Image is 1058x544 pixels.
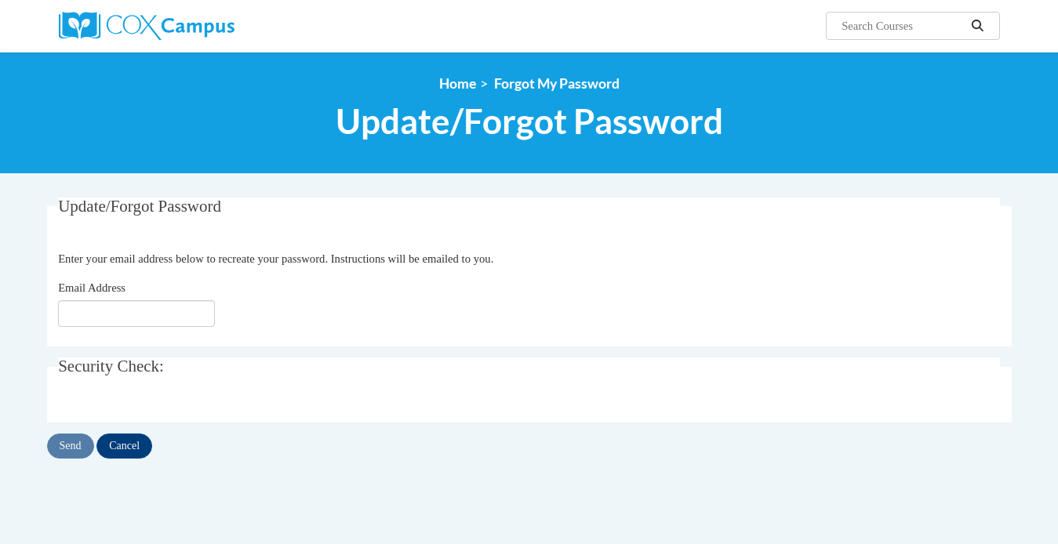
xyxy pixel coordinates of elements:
[58,357,164,375] span: Security Check:
[494,75,620,92] span: Forgot My Password
[59,12,357,40] a: Cox Campus
[840,16,965,35] input: Search Courses
[96,433,152,459] input: Cancel
[58,300,215,327] input: Email
[965,16,989,35] button: Search
[58,281,125,294] span: Email Address
[58,197,221,216] span: Update/Forgot Password
[336,100,723,142] span: Update/Forgot Password
[439,75,476,92] a: Home
[59,12,235,40] img: Cox Campus
[58,252,493,265] span: Enter your email address below to recreate your password. Instructions will be emailed to you.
